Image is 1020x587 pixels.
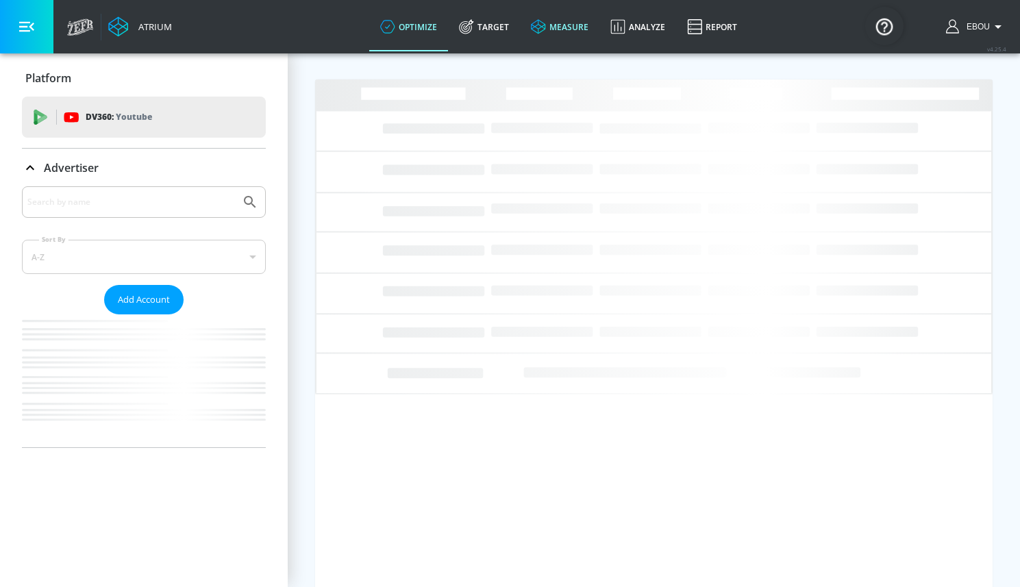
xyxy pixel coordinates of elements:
[865,7,904,45] button: Open Resource Center
[448,2,520,51] a: Target
[946,18,1006,35] button: Ebou
[961,22,990,32] span: login as: ebou.njie@zefr.com
[22,186,266,447] div: Advertiser
[22,97,266,138] div: DV360: Youtube
[27,193,235,211] input: Search by name
[599,2,676,51] a: Analyze
[987,45,1006,53] span: v 4.25.4
[133,21,172,33] div: Atrium
[44,160,99,175] p: Advertiser
[369,2,448,51] a: optimize
[22,240,266,274] div: A-Z
[118,292,170,308] span: Add Account
[116,110,152,124] p: Youtube
[25,71,71,86] p: Platform
[108,16,172,37] a: Atrium
[39,235,69,244] label: Sort By
[22,149,266,187] div: Advertiser
[22,314,266,447] nav: list of Advertiser
[86,110,152,125] p: DV360:
[676,2,748,51] a: Report
[22,59,266,97] div: Platform
[104,285,184,314] button: Add Account
[520,2,599,51] a: measure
